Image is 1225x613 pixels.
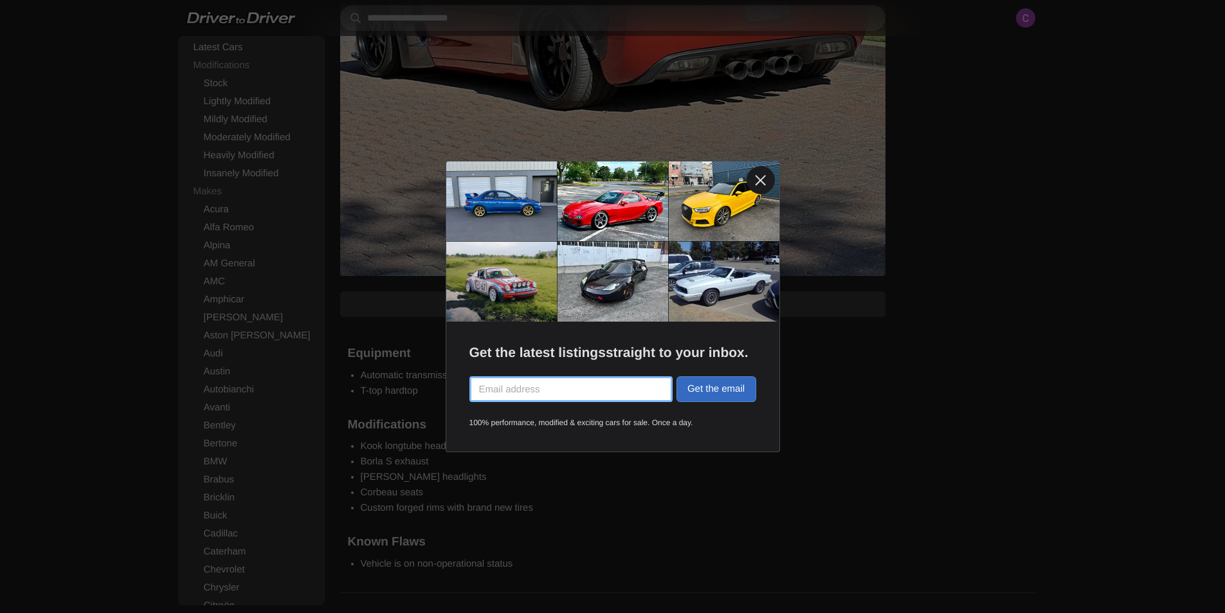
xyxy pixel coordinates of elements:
[687,383,745,394] span: Get the email
[446,161,779,322] img: cars cover photo
[469,376,673,402] input: Email address
[469,345,756,361] h2: Get the latest listings straight to your inbox.
[469,417,756,428] small: 100% performance, modified & exciting cars for sale. Once a day.
[676,376,756,402] button: Get the email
